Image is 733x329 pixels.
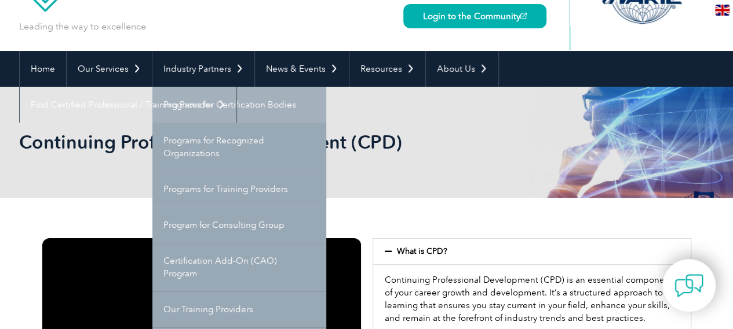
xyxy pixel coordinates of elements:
[152,123,326,171] a: Programs for Recognized Organizations
[152,207,326,243] a: Program for Consulting Group
[19,133,506,151] h2: Continuing Professional Development (CPD)
[19,20,146,33] p: Leading the way to excellence
[349,51,425,87] a: Resources
[152,87,326,123] a: Programs for Certification Bodies
[397,246,447,256] a: What is CPD?
[152,243,326,291] a: Certification Add-On (CAO) Program
[152,51,254,87] a: Industry Partners
[403,4,546,28] a: Login to the Community
[715,5,730,16] img: en
[385,273,679,324] p: Continuing Professional Development (CPD) is an essential component of your career growth and dev...
[255,51,349,87] a: News & Events
[152,171,326,207] a: Programs for Training Providers
[152,291,326,327] a: Our Training Providers
[373,239,691,264] div: What is CPD?
[67,51,152,87] a: Our Services
[20,51,66,87] a: Home
[674,271,703,300] img: contact-chat.png
[20,87,236,123] a: Find Certified Professional / Training Provider
[426,51,498,87] a: About Us
[520,13,527,19] img: open_square.png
